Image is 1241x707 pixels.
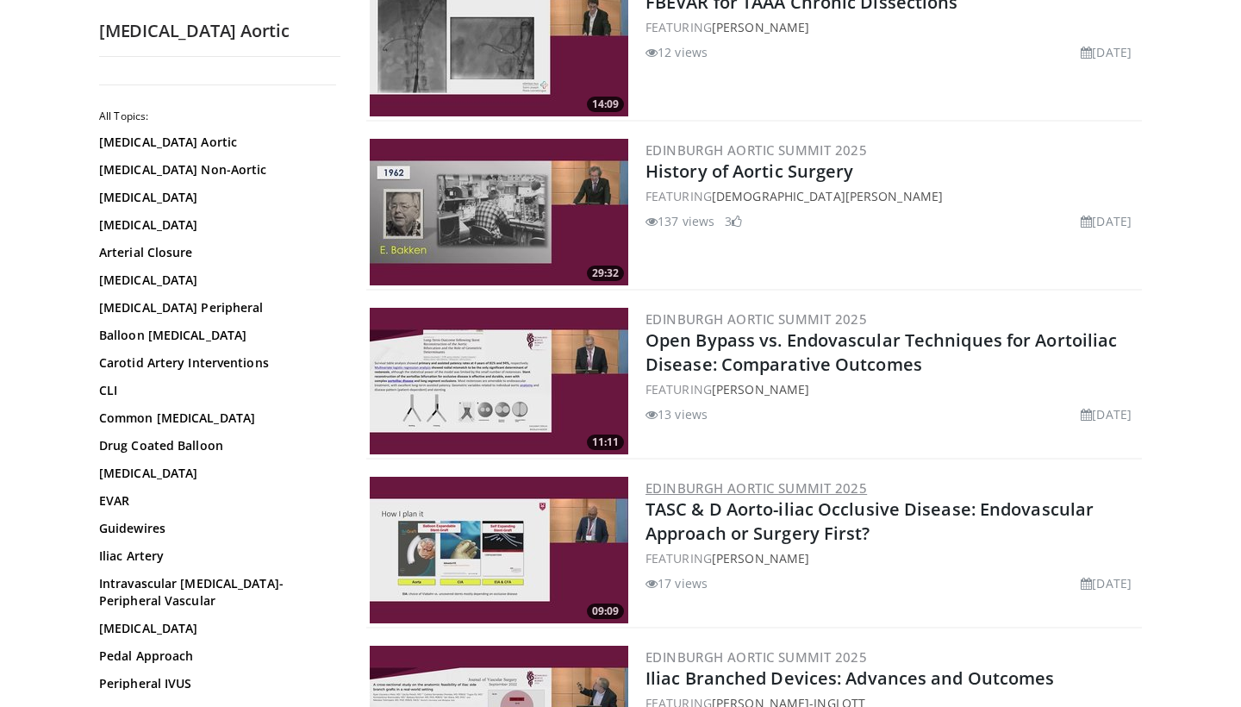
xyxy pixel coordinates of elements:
a: [PERSON_NAME] [712,550,809,566]
a: Drug Coated Balloon [99,437,332,454]
li: [DATE] [1081,212,1132,230]
a: Balloon [MEDICAL_DATA] [99,327,332,344]
li: 3 [725,212,742,230]
a: [MEDICAL_DATA] Non-Aortic [99,161,332,178]
a: Open Bypass vs. Endovascular Techniques for Aortoiliac Disease: Comparative Outcomes [645,328,1117,376]
a: [MEDICAL_DATA] [99,272,332,289]
div: FEATURING [645,187,1138,205]
a: Edinburgh Aortic Summit 2025 [645,479,867,497]
span: 14:09 [587,97,624,112]
a: Edinburgh Aortic Summit 2025 [645,141,867,159]
a: [PERSON_NAME] [712,381,809,397]
span: 11:11 [587,435,624,450]
li: 137 views [645,212,714,230]
a: Intravascular [MEDICAL_DATA]- Peripheral Vascular [99,575,332,610]
a: [PERSON_NAME] [712,19,809,35]
a: Iliac Branched Devices: Advances and Outcomes [645,666,1055,690]
a: TASC & D Aorto-iliac Occlusive Disease: Endovascular Approach or Surgery First? [645,497,1094,545]
a: CLI [99,382,332,399]
img: e3555334-0684-4b22-aa2d-ed26aeb334c9.300x170_q85_crop-smart_upscale.jpg [370,139,628,285]
a: Pedal Approach [99,648,332,665]
a: Edinburgh Aortic Summit 2025 [645,648,867,666]
img: c7c1baff-a0b4-476d-a883-22732c9e7a1b.300x170_q85_crop-smart_upscale.jpg [370,477,628,623]
a: EVAR [99,492,332,510]
a: Common [MEDICAL_DATA] [99,410,332,427]
a: [MEDICAL_DATA] [99,465,332,482]
img: 7e11e331-45d9-48a5-a08a-dc1ce68539d2.300x170_q85_crop-smart_upscale.jpg [370,308,628,454]
div: FEATURING [645,18,1138,36]
a: Peripheral IVUS [99,675,332,692]
li: 13 views [645,405,708,423]
a: 29:32 [370,139,628,285]
li: [DATE] [1081,43,1132,61]
a: [MEDICAL_DATA] [99,189,332,206]
a: 11:11 [370,308,628,454]
a: Arterial Closure [99,244,332,261]
li: 17 views [645,574,708,592]
h2: All Topics: [99,109,336,123]
a: Edinburgh Aortic Summit 2025 [645,310,867,328]
li: [DATE] [1081,574,1132,592]
li: 12 views [645,43,708,61]
a: Guidewires [99,520,332,537]
a: [MEDICAL_DATA] Peripheral [99,299,332,316]
a: [MEDICAL_DATA] [99,216,332,234]
a: 09:09 [370,477,628,623]
a: [DEMOGRAPHIC_DATA][PERSON_NAME] [712,188,943,204]
span: 29:32 [587,266,624,281]
li: [DATE] [1081,405,1132,423]
div: FEATURING [645,380,1138,398]
h2: [MEDICAL_DATA] Aortic [99,20,340,42]
a: [MEDICAL_DATA] Aortic [99,134,332,151]
a: Carotid Artery Interventions [99,354,332,372]
span: 09:09 [587,604,624,619]
a: History of Aortic Surgery [645,160,854,183]
a: Iliac Artery [99,547,332,565]
a: [MEDICAL_DATA] [99,620,332,637]
div: FEATURING [645,549,1138,567]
